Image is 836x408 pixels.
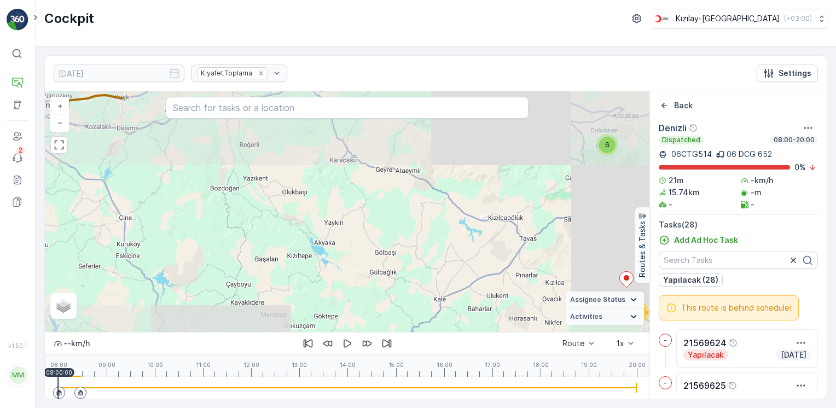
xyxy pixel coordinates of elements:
p: 13:00 [292,362,307,368]
p: - [664,378,667,387]
span: Activities [570,312,602,321]
a: Back [659,100,693,111]
input: dd/mm/yyyy [54,65,184,82]
p: Yapılacak (28) [663,275,718,285]
p: 06CTG514 [669,149,712,160]
p: 21569624 [683,336,727,349]
span: + [57,101,62,110]
button: Settings [757,65,818,82]
p: Back [674,100,693,111]
summary: Activities [566,308,644,325]
p: 17:00 [485,362,500,368]
p: [DATE] [780,349,808,360]
div: 6 [596,134,618,156]
p: 10:00 [147,362,163,368]
p: 08:00:00 [46,369,72,376]
input: Search Tasks [659,252,818,269]
summary: Assignee Status [566,292,644,308]
div: Help Tooltip Icon [728,381,737,390]
p: Denizli [659,121,687,135]
button: Yapılacak (28) [659,273,723,287]
p: Kızılay-[GEOGRAPHIC_DATA] [676,13,780,24]
p: - [669,199,672,210]
p: - [664,336,667,345]
span: − [57,118,63,127]
span: Assignee Status [570,295,625,304]
p: 2 [19,146,23,155]
p: -m [751,187,762,198]
p: -km/h [751,175,773,186]
span: This route is behind schedule! [681,302,792,313]
p: 16:00 [437,362,452,368]
div: Help Tooltip Icon [689,124,698,132]
p: Yapılacak [687,349,725,360]
div: Route [562,339,585,348]
p: Add Ad Hoc Task [674,235,738,246]
button: MM [7,351,28,399]
p: 11:00 [196,362,211,368]
p: 08:00-20:00 [773,136,816,144]
img: k%C4%B1z%C4%B1lay_D5CCths.png [652,13,671,25]
p: 21m [669,175,684,186]
p: Dispatched [661,136,701,144]
p: 14:00 [340,362,356,368]
img: logo [7,9,28,31]
span: v 1.50.1 [7,342,28,349]
p: 20:00 [629,362,646,368]
p: Routes & Tasks [637,222,648,278]
p: Cockpit [44,10,94,27]
p: ( +03:00 ) [784,14,812,23]
a: Add Ad Hoc Task [659,235,738,246]
p: Tasks ( 28 ) [659,219,818,230]
p: Settings [779,68,811,79]
div: 1x [616,339,624,348]
p: 09:00 [98,362,115,368]
div: MM [9,366,27,384]
button: Kızılay-[GEOGRAPHIC_DATA](+03:00) [652,9,827,28]
a: Zoom In [51,98,68,114]
p: 06 DCG 652 [727,149,772,160]
p: 08:00 [50,362,67,368]
p: 12:00 [243,362,259,368]
p: 19:00 [581,362,597,368]
p: 0 % [794,162,806,173]
p: 15:00 [388,362,404,368]
p: 15.74km [669,187,700,198]
span: 6 [605,141,609,149]
p: 18:00 [533,362,549,368]
a: 2 [7,147,28,169]
p: - [751,199,754,210]
input: Search for tasks or a location [166,97,529,119]
a: Layers [51,294,76,318]
a: Zoom Out [51,114,68,131]
p: 21569625 [683,379,726,392]
div: Help Tooltip Icon [729,339,738,347]
p: -- km/h [63,338,90,349]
